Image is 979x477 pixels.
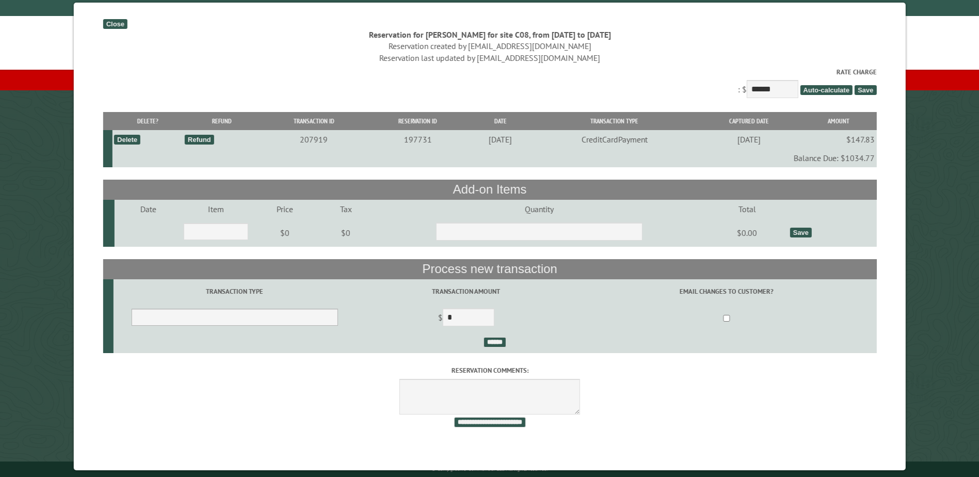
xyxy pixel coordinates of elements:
th: Refund [183,112,260,130]
th: Date [469,112,532,130]
th: Captured Date [697,112,801,130]
label: Email changes to customer? [578,287,875,296]
td: CreditCardPayment [532,130,697,149]
td: 197731 [367,130,469,149]
td: Date [115,200,182,218]
span: Save [854,85,876,95]
div: : $ [103,67,876,101]
td: $0 [250,218,319,247]
th: Transaction Type [532,112,697,130]
td: [DATE] [697,130,801,149]
td: Price [250,200,319,218]
th: Amount [801,112,876,130]
td: Balance Due: $1034.77 [112,149,876,167]
div: Delete [114,135,140,145]
div: Reservation last updated by [EMAIL_ADDRESS][DOMAIN_NAME] [103,52,876,63]
span: Auto-calculate [800,85,853,95]
td: $0 [319,218,372,247]
label: Transaction Type [115,287,354,296]
div: Reservation created by [EMAIL_ADDRESS][DOMAIN_NAME] [103,40,876,52]
td: Tax [319,200,372,218]
td: [DATE] [469,130,532,149]
label: Reservation comments: [103,365,876,375]
div: Reservation for [PERSON_NAME] for site C08, from [DATE] to [DATE] [103,29,876,40]
div: Save [790,228,811,237]
td: 207919 [261,130,367,149]
label: Transaction Amount [357,287,574,296]
th: Delete? [112,112,183,130]
small: © Campground Commander LLC. All rights reserved. [431,466,548,472]
th: Add-on Items [103,180,876,199]
label: Rate Charge [103,67,876,77]
td: Quantity [372,200,706,218]
td: $0.00 [706,218,788,247]
th: Process new transaction [103,259,876,279]
td: $147.83 [801,130,876,149]
th: Reservation ID [367,112,469,130]
td: $ [356,304,576,333]
div: Refund [184,135,214,145]
th: Transaction ID [261,112,367,130]
td: Total [706,200,788,218]
td: Item [182,200,250,218]
div: Close [103,19,127,29]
